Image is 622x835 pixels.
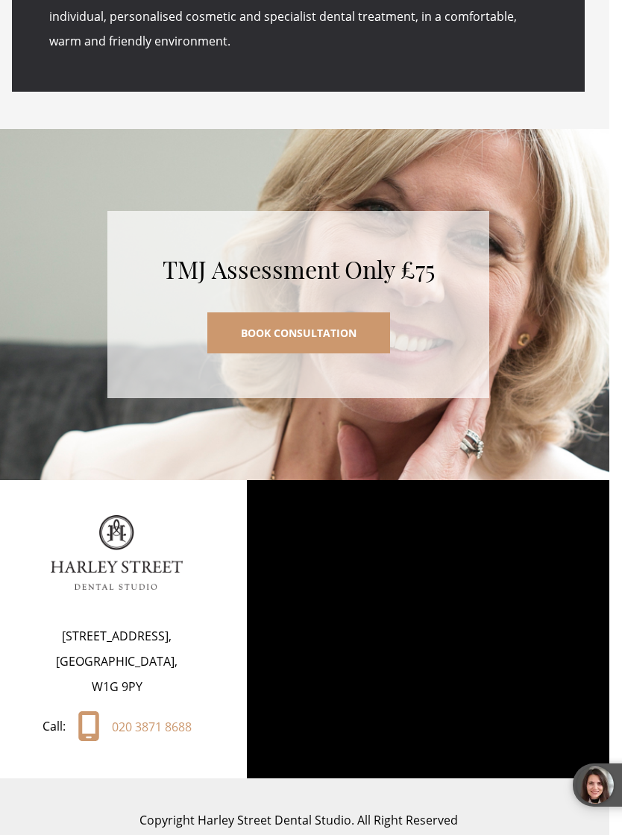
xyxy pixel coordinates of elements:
img: logo.png [51,515,183,590]
h2: TMJ Assessment Only £75 [152,256,444,283]
a: 020 3871 8688 [78,711,192,743]
a: BOOK CONSULTATION [207,312,390,353]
